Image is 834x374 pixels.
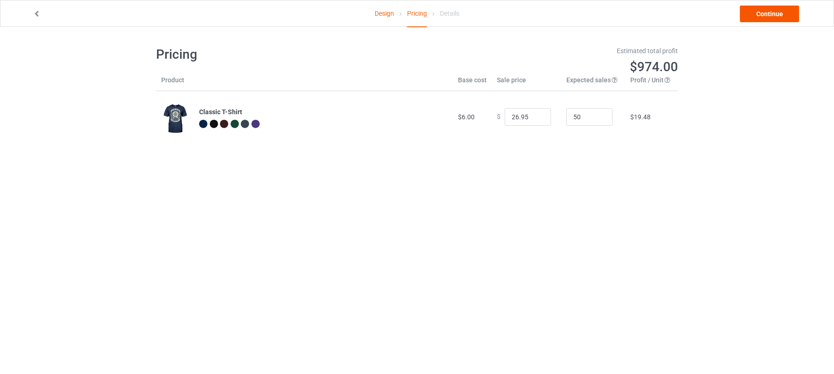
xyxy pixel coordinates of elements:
h1: Pricing [156,46,411,63]
th: Expected sales [561,75,625,91]
th: Base cost [453,75,492,91]
span: $ [497,113,501,121]
div: Pricing [407,0,427,27]
span: $19.48 [630,113,651,121]
th: Sale price [492,75,561,91]
th: Product [156,75,194,91]
th: Profit / Unit [625,75,678,91]
b: Classic T-Shirt [199,108,242,116]
div: Details [440,0,459,26]
a: Continue [740,6,799,22]
span: $6.00 [458,113,475,121]
div: Estimated total profit [424,46,678,55]
a: Design [375,0,394,26]
span: $974.00 [630,59,678,74]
